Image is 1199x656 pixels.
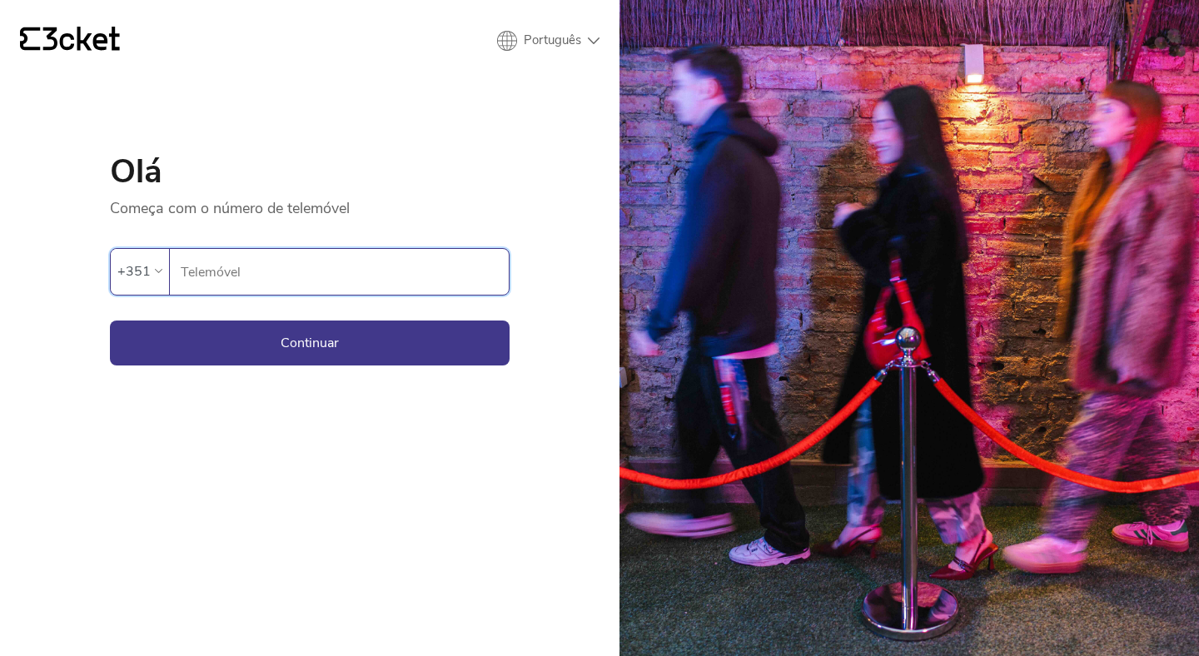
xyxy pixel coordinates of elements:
a: {' '} [20,27,120,55]
input: Telemóvel [180,249,509,295]
g: {' '} [20,27,40,51]
label: Telemóvel [170,249,509,296]
h1: Olá [110,155,510,188]
p: Começa com o número de telemóvel [110,188,510,218]
div: +351 [117,259,151,284]
button: Continuar [110,321,510,365]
